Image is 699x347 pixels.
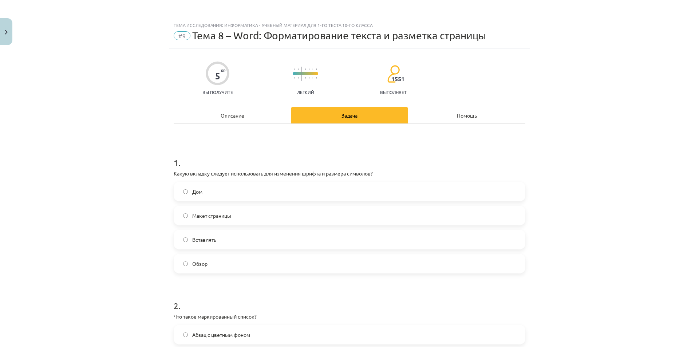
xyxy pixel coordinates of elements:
[192,260,208,267] font: Обзор
[341,112,358,119] font: Задача
[183,237,188,242] input: Вставлять
[192,331,250,338] font: Абзац с цветным фоном
[297,89,314,95] font: Легкий
[192,212,231,219] font: Макет страницы
[305,68,306,70] img: icon-short-line-57e1e144782c952c97e751825c79c345078a6d821885a25fce030b3d8c18986b.svg
[178,300,181,311] font: .
[192,29,486,42] font: Тема 8 – Word: Форматирование текста и разметка страницы
[174,157,178,168] font: 1
[183,332,188,337] input: Абзац с цветным фоном
[294,68,295,70] img: icon-short-line-57e1e144782c952c97e751825c79c345078a6d821885a25fce030b3d8c18986b.svg
[305,77,306,79] img: icon-short-line-57e1e144782c952c97e751825c79c345078a6d821885a25fce030b3d8c18986b.svg
[298,77,299,79] img: icon-short-line-57e1e144782c952c97e751825c79c345078a6d821885a25fce030b3d8c18986b.svg
[174,170,373,177] font: Какую вкладку следует использовать для изменения шрифта и размера символов?
[298,68,299,70] img: icon-short-line-57e1e144782c952c97e751825c79c345078a6d821885a25fce030b3d8c18986b.svg
[457,112,477,119] font: Помощь
[174,300,178,311] font: 2
[391,75,404,83] font: 1551
[221,68,225,73] font: XP
[202,89,233,95] font: Вы получите
[316,68,317,70] img: icon-short-line-57e1e144782c952c97e751825c79c345078a6d821885a25fce030b3d8c18986b.svg
[183,261,188,266] input: Обзор
[294,77,295,79] img: icon-short-line-57e1e144782c952c97e751825c79c345078a6d821885a25fce030b3d8c18986b.svg
[192,236,216,243] font: Вставлять
[183,213,188,218] input: Макет страницы
[174,22,372,28] font: Тема исследования: Информатика - учебный материал для 1-го теста 10-го класса
[178,32,186,39] font: #9
[192,188,202,195] font: Дом
[316,77,317,79] img: icon-short-line-57e1e144782c952c97e751825c79c345078a6d821885a25fce030b3d8c18986b.svg
[312,77,313,79] img: icon-short-line-57e1e144782c952c97e751825c79c345078a6d821885a25fce030b3d8c18986b.svg
[301,67,302,81] img: icon-long-line-d9ea69661e0d244f92f715978eff75569469978d946b2353a9bb055b3ed8787d.svg
[178,157,181,168] font: .
[380,89,407,95] font: выполняет
[312,68,313,70] img: icon-short-line-57e1e144782c952c97e751825c79c345078a6d821885a25fce030b3d8c18986b.svg
[183,189,188,194] input: Дом
[221,112,244,119] font: Описание
[174,313,257,320] font: Что такое маркированный список?
[215,70,220,82] font: 5
[387,65,400,83] img: students-c634bb4e5e11cddfef0936a35e636f08e4e9abd3cc4e673bd6f9a4125e45ecb1.svg
[5,30,8,35] img: icon-close-lesson-0947bae3869378f0d4975bcd49f059093ad1ed9edebbc8119c70593378902aed.svg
